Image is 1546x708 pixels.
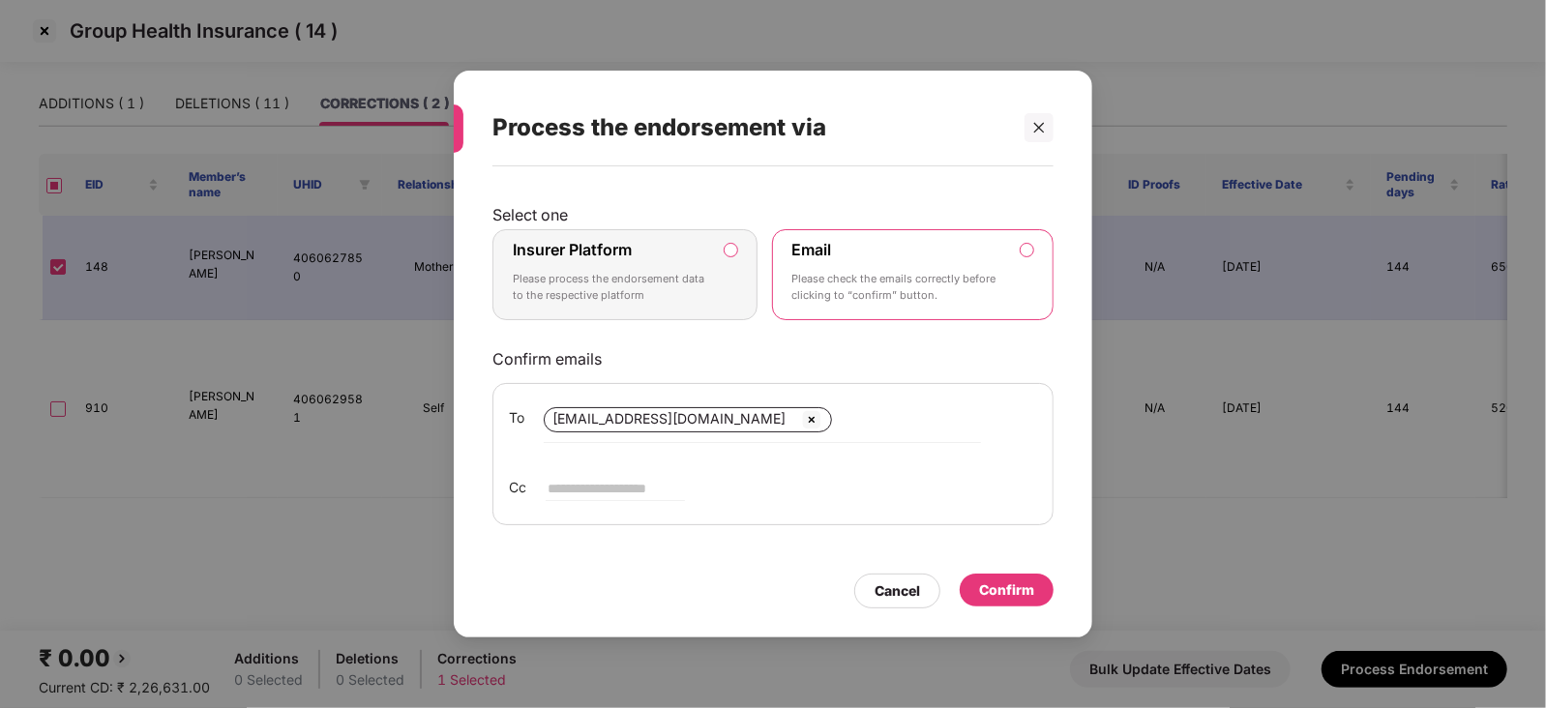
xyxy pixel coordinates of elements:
[513,271,710,305] p: Please process the endorsement data to the respective platform
[492,205,1054,224] p: Select one
[509,407,524,428] span: To
[792,240,832,259] label: Email
[800,408,823,431] img: svg+xml;base64,PHN2ZyBpZD0iQ3Jvc3MtMzJ4MzIiIHhtbG5zPSJodHRwOi8vd3d3LnczLm9yZy8yMDAwL3N2ZyIgd2lkdG...
[792,271,1007,305] p: Please check the emails correctly before clicking to “confirm” button.
[1021,244,1033,256] input: EmailPlease check the emails correctly before clicking to “confirm” button.
[509,477,526,498] span: Cc
[492,90,1007,165] div: Process the endorsement via
[552,410,786,427] span: [EMAIL_ADDRESS][DOMAIN_NAME]
[492,349,1054,369] p: Confirm emails
[513,240,632,259] label: Insurer Platform
[1032,121,1046,134] span: close
[875,580,920,602] div: Cancel
[725,244,737,256] input: Insurer PlatformPlease process the endorsement data to the respective platform
[979,579,1034,601] div: Confirm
